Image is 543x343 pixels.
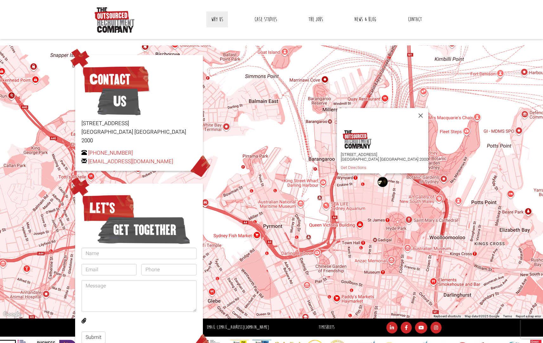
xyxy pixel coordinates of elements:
[88,149,133,157] a: [PHONE_NUMBER]
[434,314,461,319] button: Keyboard shortcuts
[141,264,197,275] input: Phone
[81,192,135,224] span: Let’s
[81,264,137,275] input: Email
[88,158,173,165] a: [EMAIL_ADDRESS][DOMAIN_NAME]
[2,310,23,319] a: Click to see this area on Google Maps
[503,314,512,318] a: Terms (opens in new tab)
[97,214,190,246] span: get together
[403,11,427,27] a: Contact
[81,248,197,259] input: Name
[2,310,23,319] img: Google
[465,314,499,318] span: Map data ©2025 Google
[342,130,371,149] img: logo.png
[516,314,541,318] a: Report a map error
[217,324,269,330] a: [EMAIL_ADDRESS][DOMAIN_NAME]
[94,7,134,33] img: The Outsourced Recruitment Company
[341,165,366,170] a: Get Directions
[81,64,150,95] span: Contact
[206,11,228,27] a: Why Us
[81,119,197,145] p: [STREET_ADDRESS] [GEOGRAPHIC_DATA] [GEOGRAPHIC_DATA] 2000
[413,108,428,123] button: Close
[350,11,381,27] a: News & Blog
[319,324,334,330] a: Timesheets
[304,11,328,27] a: The Jobs
[205,323,271,332] li: Email:
[378,177,388,187] div: The Outsourced Recruitment Company
[97,85,141,117] span: Us
[341,152,428,162] p: [STREET_ADDRESS] [GEOGRAPHIC_DATA] [GEOGRAPHIC_DATA] 2000
[250,11,282,27] a: Case Studies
